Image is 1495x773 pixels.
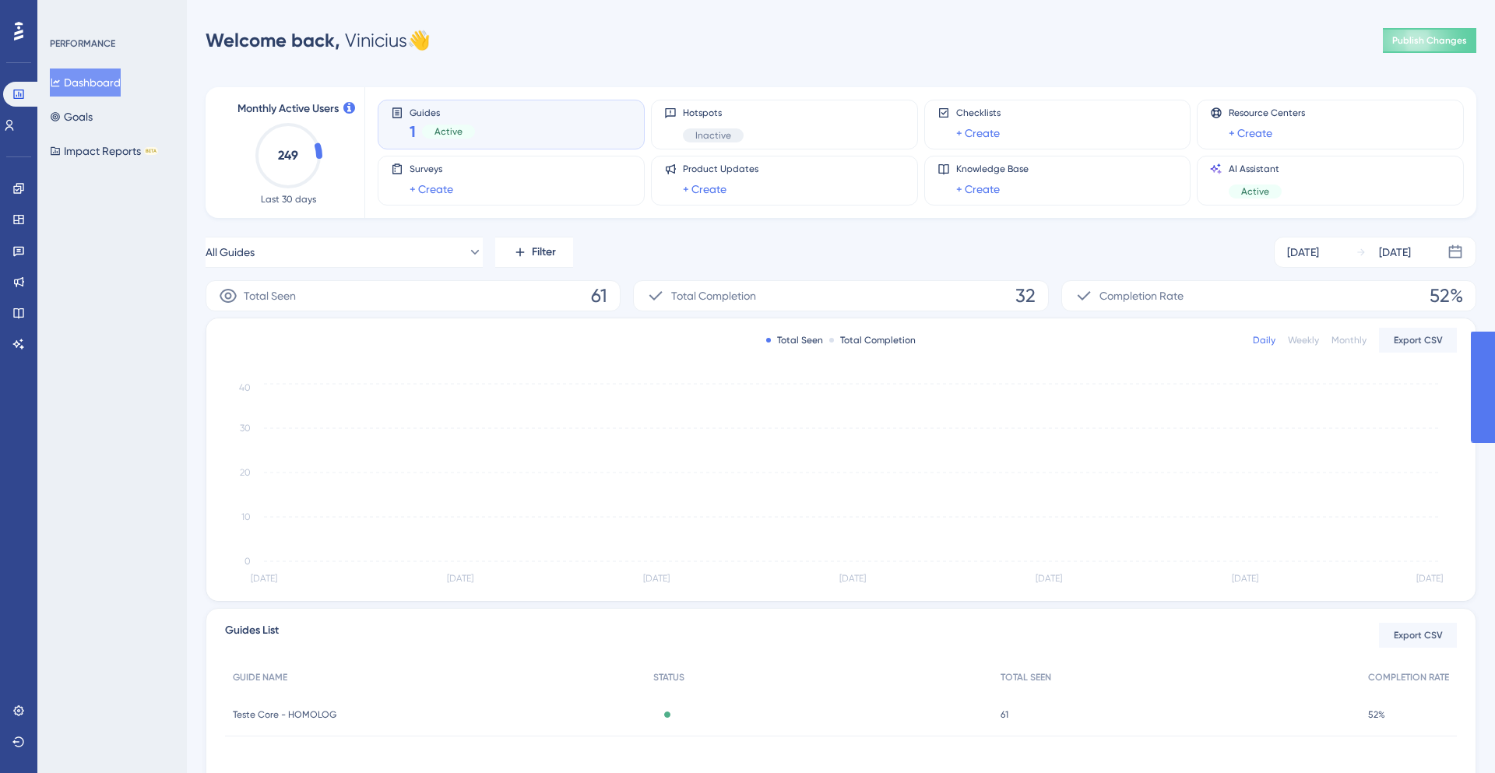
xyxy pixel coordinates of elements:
[233,671,287,683] span: GUIDE NAME
[1001,708,1008,721] span: 61
[643,573,670,584] tspan: [DATE]
[410,121,416,142] span: 1
[1036,573,1062,584] tspan: [DATE]
[1288,334,1319,346] div: Weekly
[206,28,431,53] div: Vinicius 👋
[1015,283,1036,308] span: 32
[532,243,556,262] span: Filter
[261,193,316,206] span: Last 30 days
[1368,708,1385,721] span: 52%
[683,107,744,119] span: Hotspots
[671,286,756,305] span: Total Completion
[244,286,296,305] span: Total Seen
[591,283,607,308] span: 61
[144,147,158,155] div: BETA
[495,237,573,268] button: Filter
[1394,629,1443,641] span: Export CSV
[50,103,93,131] button: Goals
[695,129,731,142] span: Inactive
[410,163,453,175] span: Surveys
[766,334,823,346] div: Total Seen
[1379,328,1457,353] button: Export CSV
[50,37,115,50] div: PERFORMANCE
[410,180,453,199] a: + Create
[956,124,1000,142] a: + Create
[839,573,866,584] tspan: [DATE]
[1383,28,1476,53] button: Publish Changes
[1430,283,1463,308] span: 52%
[1379,243,1411,262] div: [DATE]
[239,382,251,393] tspan: 40
[237,100,339,118] span: Monthly Active Users
[447,573,473,584] tspan: [DATE]
[956,180,1000,199] a: + Create
[956,107,1001,119] span: Checklists
[1287,243,1319,262] div: [DATE]
[244,556,251,567] tspan: 0
[206,243,255,262] span: All Guides
[956,163,1029,175] span: Knowledge Base
[1253,334,1275,346] div: Daily
[1368,671,1449,683] span: COMPLETION RATE
[683,163,758,175] span: Product Updates
[206,29,340,51] span: Welcome back,
[1229,107,1305,119] span: Resource Centers
[240,467,251,478] tspan: 20
[251,573,277,584] tspan: [DATE]
[1331,334,1367,346] div: Monthly
[50,69,121,97] button: Dashboard
[241,511,251,522] tspan: 10
[1229,124,1272,142] a: + Create
[1232,573,1258,584] tspan: [DATE]
[683,180,726,199] a: + Create
[1099,286,1184,305] span: Completion Rate
[225,621,279,649] span: Guides List
[410,107,475,118] span: Guides
[50,137,158,165] button: Impact ReportsBETA
[1416,573,1443,584] tspan: [DATE]
[206,237,483,268] button: All Guides
[434,125,463,138] span: Active
[653,671,684,683] span: STATUS
[829,334,916,346] div: Total Completion
[278,148,298,163] text: 249
[1229,163,1282,175] span: AI Assistant
[1001,671,1051,683] span: TOTAL SEEN
[1241,185,1269,198] span: Active
[1379,623,1457,648] button: Export CSV
[240,423,251,434] tspan: 30
[233,708,336,721] span: Teste Core - HOMOLOG
[1394,334,1443,346] span: Export CSV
